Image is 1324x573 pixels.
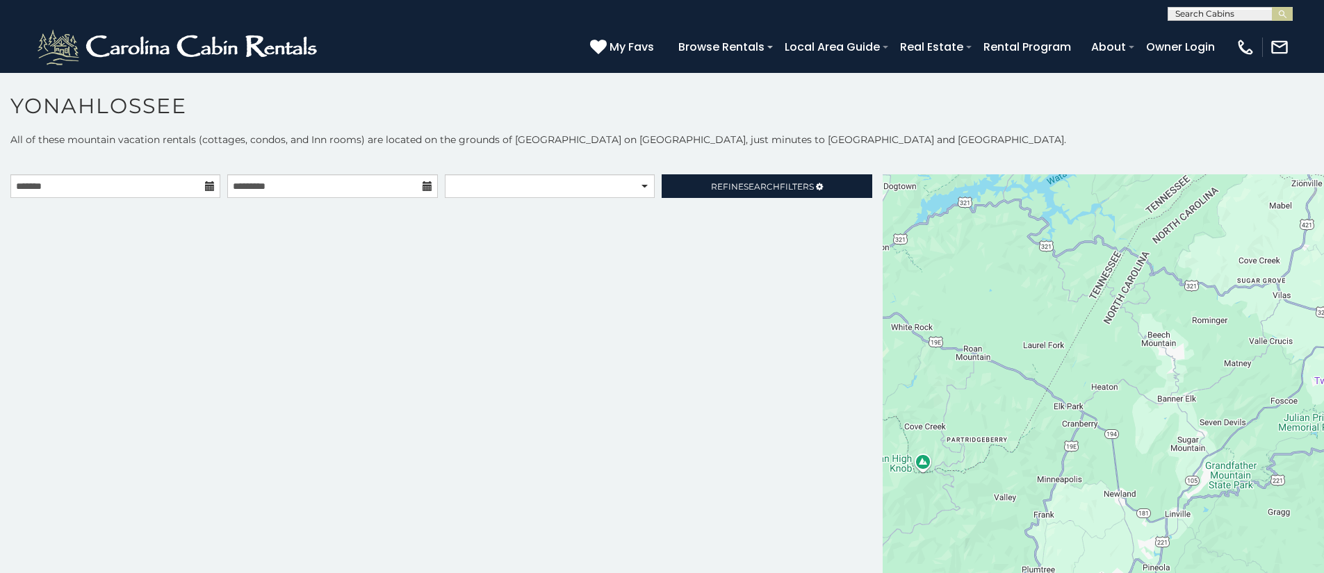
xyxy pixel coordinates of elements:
a: Local Area Guide [778,35,887,59]
a: Rental Program [976,35,1078,59]
img: White-1-2.png [35,26,323,68]
a: My Favs [590,38,657,56]
span: Refine Filters [711,181,814,192]
img: phone-regular-white.png [1236,38,1255,57]
img: mail-regular-white.png [1270,38,1289,57]
a: RefineSearchFilters [662,174,872,198]
a: Real Estate [893,35,970,59]
a: Owner Login [1139,35,1222,59]
a: About [1084,35,1133,59]
span: My Favs [610,38,654,56]
span: Search [744,181,780,192]
a: Browse Rentals [671,35,771,59]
